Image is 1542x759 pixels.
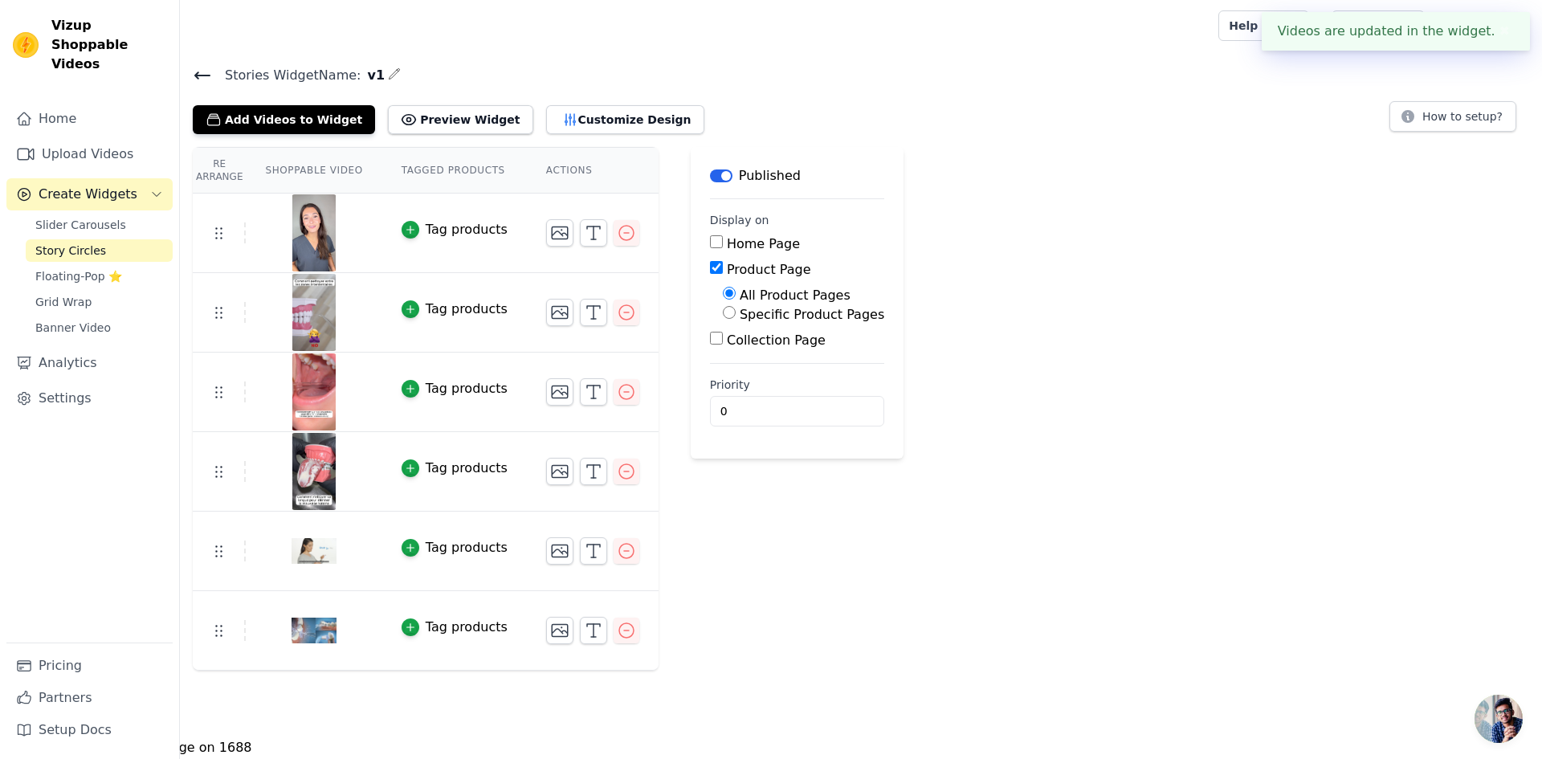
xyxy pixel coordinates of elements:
[212,66,361,85] span: Stories Widget Name:
[1463,11,1529,40] p: joliesmile
[1389,112,1516,128] a: How to setup?
[426,538,508,557] div: Tag products
[1389,101,1516,132] button: How to setup?
[6,103,173,135] a: Home
[1332,10,1424,41] a: Book Demo
[426,459,508,478] div: Tag products
[193,105,375,134] button: Add Videos to Widget
[26,316,173,339] a: Banner Video
[6,138,173,170] a: Upload Videos
[26,239,173,262] a: Story Circles
[1495,22,1514,41] button: Close
[6,714,173,746] a: Setup Docs
[1262,12,1530,51] div: Videos are updated in the widget.
[35,243,106,259] span: Story Circles
[740,307,884,322] label: Specific Product Pages
[6,178,173,210] button: Create Widgets
[6,682,173,714] a: Partners
[388,64,401,86] div: Edit Name
[402,220,508,239] button: Tag products
[35,217,126,233] span: Slider Carousels
[13,32,39,58] img: Vizup
[710,377,884,393] label: Priority
[527,148,659,194] th: Actions
[292,194,337,271] img: tn-d96ea38b2b194b1c88de0be757d494f2.png
[426,618,508,637] div: Tag products
[388,105,532,134] button: Preview Widget
[426,379,508,398] div: Tag products
[6,382,173,414] a: Settings
[546,219,573,247] button: Change Thumbnail
[1438,11,1529,40] button: J joliesmile
[710,212,769,228] legend: Display on
[1218,10,1309,41] a: Help Setup
[402,618,508,637] button: Tag products
[39,185,137,204] span: Create Widgets
[426,220,508,239] div: Tag products
[727,236,800,251] label: Home Page
[740,288,851,303] label: All Product Pages
[402,300,508,319] button: Tag products
[727,262,811,277] label: Product Page
[26,214,173,236] a: Slider Carousels
[35,320,111,336] span: Banner Video
[35,294,92,310] span: Grid Wrap
[292,592,337,669] img: vizup-images-79cf.png
[402,459,508,478] button: Tag products
[51,16,166,74] span: Vizup Shoppable Videos
[6,650,173,682] a: Pricing
[361,66,385,85] span: v1
[26,291,173,313] a: Grid Wrap
[546,617,573,644] button: Change Thumbnail
[193,148,246,194] th: Re Arrange
[292,512,337,590] img: vizup-images-00c7.png
[546,105,704,134] button: Customize Design
[35,268,122,284] span: Floating-Pop ⭐
[292,433,337,510] img: vizup-images-667b.png
[546,458,573,485] button: Change Thumbnail
[246,148,381,194] th: Shoppable Video
[292,274,337,351] img: vizup-images-7ba9.png
[546,378,573,406] button: Change Thumbnail
[426,300,508,319] div: Tag products
[546,537,573,565] button: Change Thumbnail
[546,299,573,326] button: Change Thumbnail
[739,166,801,186] p: Published
[727,333,826,348] label: Collection Page
[6,347,173,379] a: Analytics
[402,379,508,398] button: Tag products
[1475,695,1523,743] div: Ouvrir le chat
[292,353,337,431] img: vizup-images-9cee.png
[382,148,527,194] th: Tagged Products
[402,538,508,557] button: Tag products
[26,265,173,288] a: Floating-Pop ⭐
